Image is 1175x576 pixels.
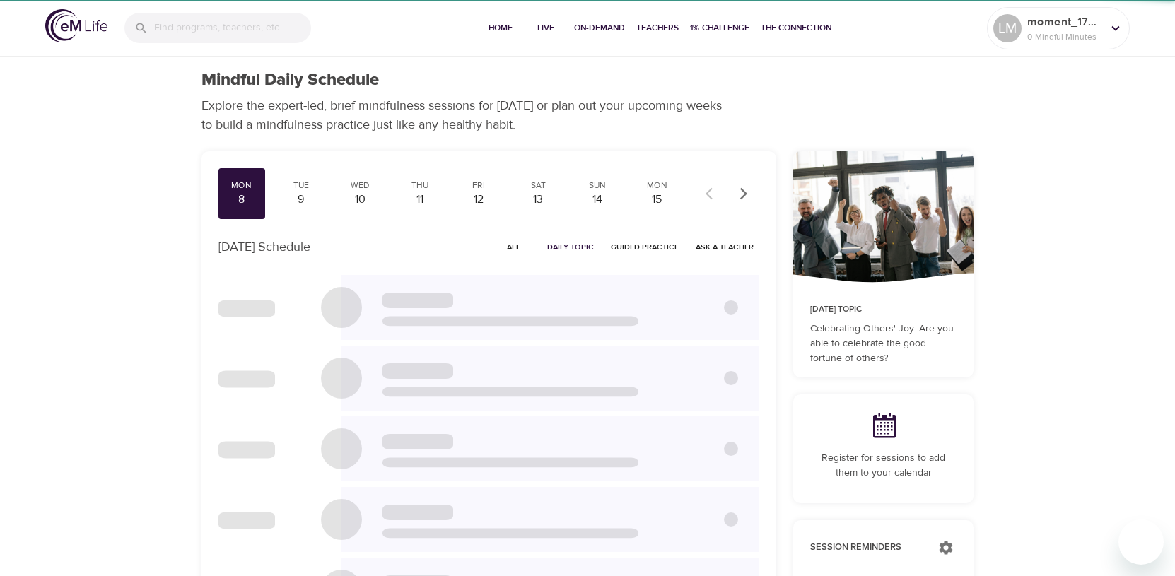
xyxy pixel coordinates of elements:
div: Mon [639,180,674,192]
span: Daily Topic [547,240,594,254]
button: All [491,236,536,258]
span: 1% Challenge [690,20,749,35]
span: All [496,240,530,254]
p: Register for sessions to add them to your calendar [810,451,957,481]
iframe: Button to launch messaging window [1118,519,1164,565]
input: Find programs, teachers, etc... [154,13,311,43]
div: Tue [283,180,319,192]
div: 13 [520,192,556,208]
div: 15 [639,192,674,208]
span: Live [529,20,563,35]
p: moment_1757337872 [1027,13,1102,30]
span: Ask a Teacher [696,240,754,254]
div: LM [993,14,1022,42]
p: 0 Mindful Minutes [1027,30,1102,43]
img: logo [45,9,107,42]
span: On-Demand [574,20,625,35]
div: Sun [580,180,615,192]
div: 9 [283,192,319,208]
div: Fri [462,180,497,192]
div: 11 [402,192,438,208]
span: The Connection [761,20,831,35]
span: Home [484,20,518,35]
p: Session Reminders [810,541,924,555]
div: 12 [462,192,497,208]
button: Ask a Teacher [690,236,759,258]
div: 10 [343,192,378,208]
div: Sat [520,180,556,192]
div: 8 [224,192,259,208]
p: Celebrating Others' Joy: Are you able to celebrate the good fortune of others? [810,322,957,366]
button: Guided Practice [605,236,684,258]
p: [DATE] Topic [810,303,957,316]
button: Daily Topic [542,236,600,258]
div: 14 [580,192,615,208]
div: Thu [402,180,438,192]
h1: Mindful Daily Schedule [201,70,379,90]
div: Wed [343,180,378,192]
div: Mon [224,180,259,192]
p: Explore the expert-led, brief mindfulness sessions for [DATE] or plan out your upcoming weeks to ... [201,96,732,134]
span: Guided Practice [611,240,679,254]
p: [DATE] Schedule [218,237,310,257]
span: Teachers [636,20,679,35]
